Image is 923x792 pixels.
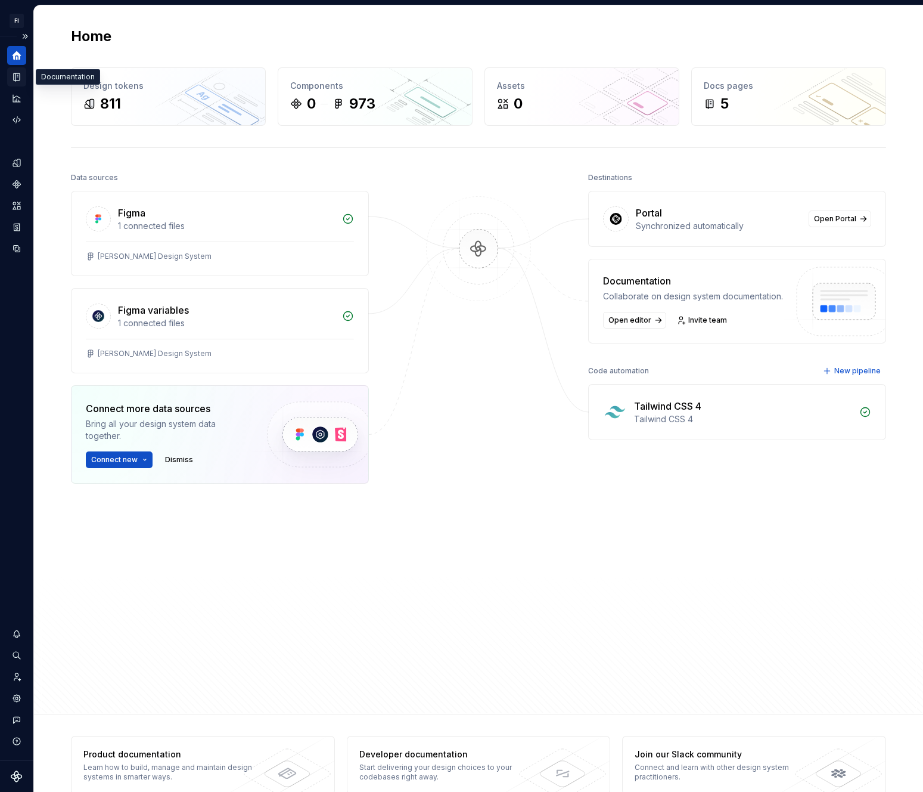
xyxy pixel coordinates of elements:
div: Design tokens [83,80,253,92]
div: FI [10,14,24,28]
a: Open editor [603,312,666,329]
span: Invite team [688,315,727,325]
div: Connect more data sources [86,401,247,416]
div: 811 [100,94,121,113]
a: Design tokens811 [71,67,266,126]
div: Bring all your design system data together. [86,418,247,442]
div: Figma [118,206,145,220]
a: Assets0 [484,67,679,126]
div: 1 connected files [118,317,335,329]
button: Notifications [7,624,26,643]
div: Synchronized automatically [636,220,801,232]
div: Join our Slack community [635,748,808,760]
div: Product documentation [83,748,257,760]
a: Code automation [7,110,26,129]
span: New pipeline [834,366,881,376]
div: Portal [636,206,662,220]
div: Docs pages [704,80,874,92]
div: Code automation [588,363,649,379]
svg: Supernova Logo [11,771,23,782]
button: Dismiss [160,451,198,468]
button: New pipeline [819,363,886,379]
div: 973 [349,94,375,113]
div: Developer documentation [359,748,533,760]
span: Dismiss [165,455,193,465]
span: Open Portal [814,214,856,224]
a: Invite team [673,312,732,329]
div: Connect and learn with other design system practitioners. [635,763,808,782]
div: 1 connected files [118,220,335,232]
a: Invite team [7,667,26,686]
div: Collaborate on design system documentation. [603,290,783,302]
div: Figma variables [118,303,189,317]
button: Expand sidebar [17,28,33,45]
div: Data sources [71,169,118,186]
button: Contact support [7,710,26,729]
div: Start delivering your design choices to your codebases right away. [359,763,533,782]
span: Open editor [608,315,651,325]
div: 0 [514,94,523,113]
a: Components0973 [278,67,473,126]
div: Tailwind CSS 4 [634,399,701,413]
a: Components [7,175,26,194]
div: 5 [720,94,729,113]
div: Destinations [588,169,632,186]
a: Data sources [7,239,26,258]
div: Documentation [36,69,100,85]
a: Assets [7,196,26,215]
div: Tailwind CSS 4 [634,413,852,425]
a: Open Portal [809,211,871,227]
a: Documentation [7,67,26,86]
a: Home [7,46,26,65]
span: Connect new [91,455,138,465]
a: Docs pages5 [691,67,886,126]
h2: Home [71,27,111,46]
div: [PERSON_NAME] Design System [98,349,212,358]
a: Design tokens [7,153,26,172]
a: Settings [7,689,26,708]
div: Learn how to build, manage and maintain design systems in smarter ways. [83,763,257,782]
div: Assets [497,80,667,92]
a: Analytics [7,89,26,108]
a: Figma variables1 connected files[PERSON_NAME] Design System [71,288,369,373]
button: FI [2,8,31,33]
button: Search ⌘K [7,646,26,665]
div: 0 [307,94,316,113]
button: Connect new [86,451,153,468]
div: Components [290,80,460,92]
div: Documentation [603,274,783,288]
div: [PERSON_NAME] Design System [98,252,212,261]
a: Figma1 connected files[PERSON_NAME] Design System [71,191,369,276]
a: Storybook stories [7,218,26,237]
